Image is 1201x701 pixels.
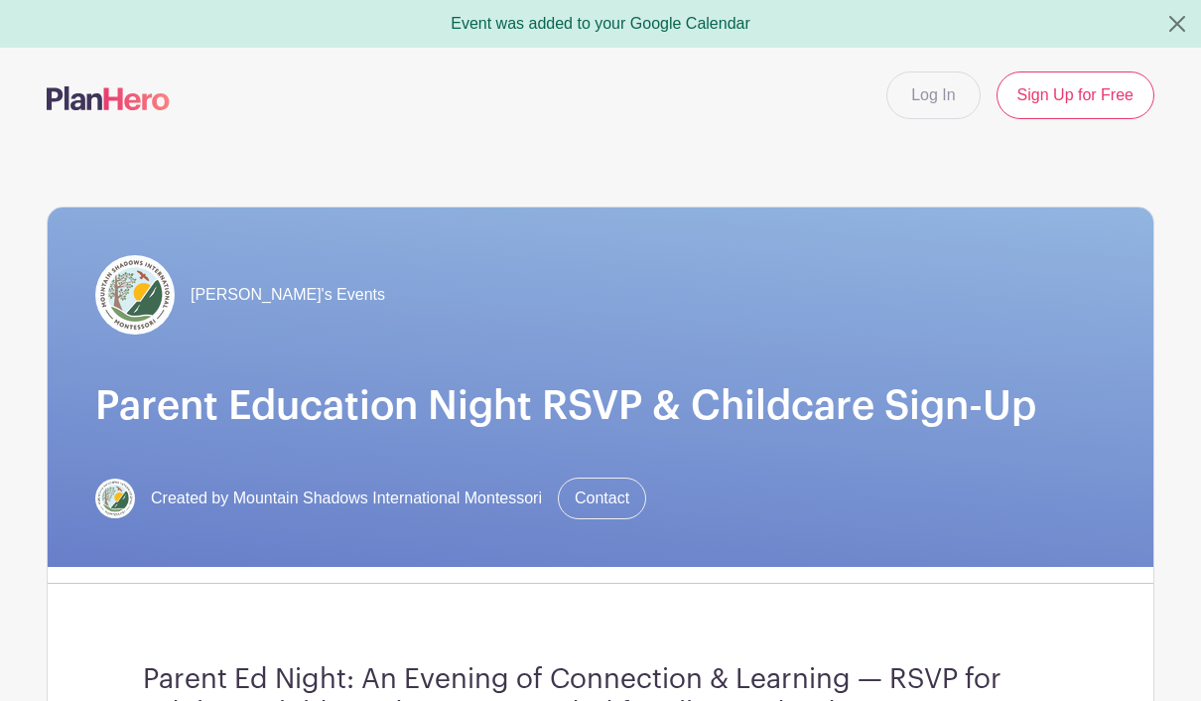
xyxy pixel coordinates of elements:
[886,71,980,119] a: Log In
[151,487,542,510] span: Created by Mountain Shadows International Montessori
[558,478,646,519] a: Contact
[191,283,385,307] span: [PERSON_NAME]'s Events
[95,255,175,335] img: MSIM_LogoCircular.jpeg
[47,86,170,110] img: logo-507f7623f17ff9eddc593b1ce0a138ce2505c220e1c5a4e2b4648c50719b7d32.svg
[95,382,1106,430] h1: Parent Education Night RSVP & Childcare Sign-Up
[997,71,1154,119] a: Sign Up for Free
[95,479,135,518] img: MSIM_LogoCircular.jpg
